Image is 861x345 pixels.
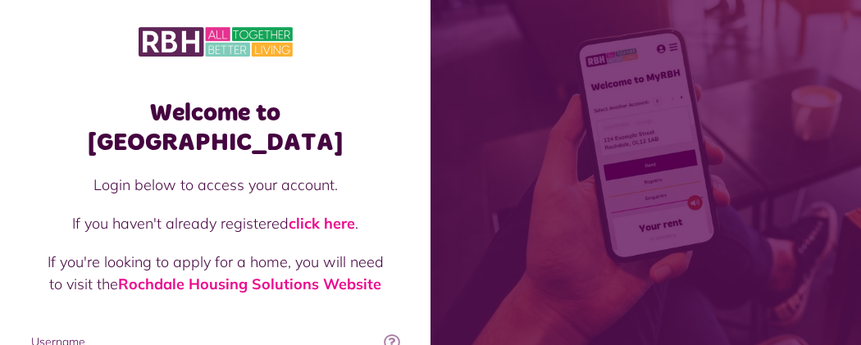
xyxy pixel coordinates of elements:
[48,174,384,196] p: Login below to access your account.
[31,98,400,157] h1: Welcome to [GEOGRAPHIC_DATA]
[48,251,384,295] p: If you're looking to apply for a home, you will need to visit the
[118,275,381,293] a: Rochdale Housing Solutions Website
[139,25,293,59] img: MyRBH
[48,212,384,234] p: If you haven't already registered .
[289,214,355,233] a: click here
